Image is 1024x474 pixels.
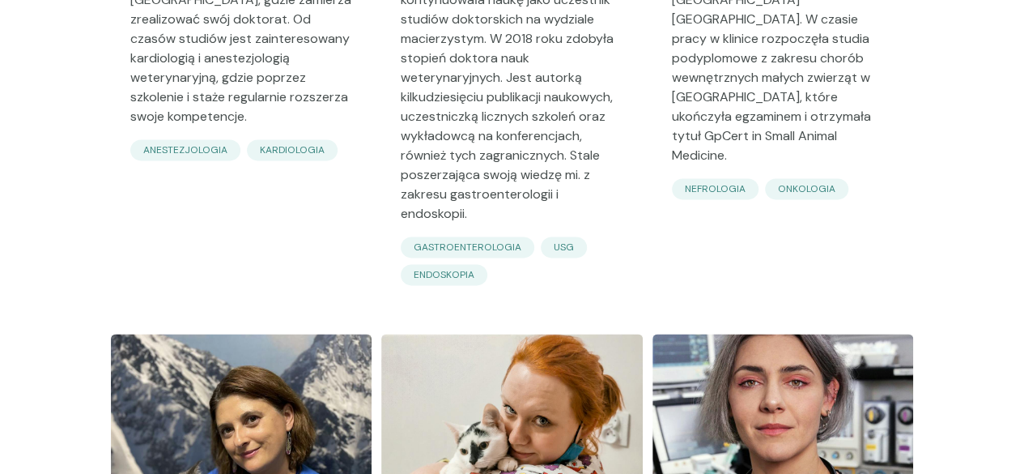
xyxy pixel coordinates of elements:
p: endoskopia [414,267,474,282]
p: onkologia [778,181,835,196]
p: anestezjologia [143,143,227,157]
p: gastroenterologia [414,240,521,254]
p: kardiologia [260,143,325,157]
p: nefrologia [685,181,746,196]
p: USG [554,240,574,254]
